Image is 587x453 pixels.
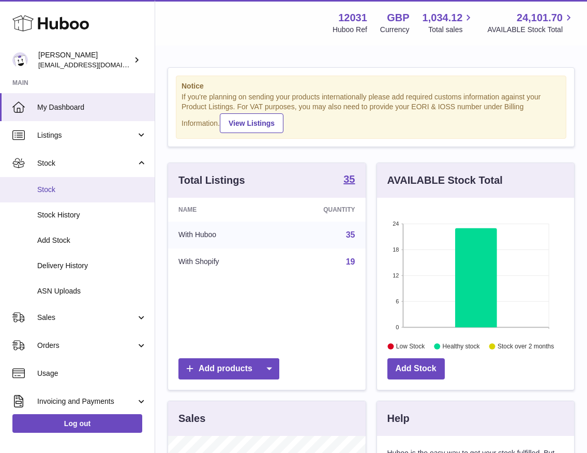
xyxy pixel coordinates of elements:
span: Orders [37,341,136,350]
a: 24,101.70 AVAILABLE Stock Total [487,11,575,35]
a: 19 [346,257,355,266]
a: 35 [343,174,355,186]
text: 0 [396,324,399,330]
text: 18 [393,246,399,253]
text: Low Stock [396,343,425,350]
span: Invoicing and Payments [37,397,136,406]
div: Currency [380,25,410,35]
a: 35 [346,230,355,239]
span: Total sales [428,25,474,35]
span: Sales [37,313,136,323]
td: With Huboo [168,222,275,249]
span: Stock [37,185,147,195]
span: 1,034.12 [423,11,463,25]
span: AVAILABLE Stock Total [487,25,575,35]
th: Quantity [275,198,366,222]
span: ASN Uploads [37,286,147,296]
img: admin@makewellforyou.com [12,52,28,68]
strong: 35 [343,174,355,184]
span: Listings [37,130,136,140]
a: Add products [178,358,279,379]
span: Delivery History [37,261,147,271]
text: 6 [396,298,399,304]
strong: Notice [182,81,561,91]
h3: Sales [178,412,205,426]
h3: AVAILABLE Stock Total [387,173,503,187]
span: My Dashboard [37,103,147,112]
span: Add Stock [37,236,147,245]
a: 1,034.12 Total sales [423,11,475,35]
span: Stock [37,158,136,168]
th: Name [168,198,275,222]
div: If you're planning on sending your products internationally please add required customs informati... [182,92,561,133]
span: [EMAIL_ADDRESS][DOMAIN_NAME] [38,61,152,69]
text: 12 [393,272,399,279]
text: Stock over 2 months [498,343,554,350]
span: Usage [37,369,147,378]
a: View Listings [220,113,283,133]
div: [PERSON_NAME] [38,50,131,70]
a: Add Stock [387,358,445,379]
h3: Help [387,412,410,426]
strong: GBP [387,11,409,25]
strong: 12031 [338,11,367,25]
div: Huboo Ref [333,25,367,35]
h3: Total Listings [178,173,245,187]
span: Stock History [37,210,147,220]
a: Log out [12,414,142,433]
text: Healthy stock [442,343,480,350]
span: 24,101.70 [517,11,563,25]
text: 24 [393,221,399,227]
td: With Shopify [168,249,275,275]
